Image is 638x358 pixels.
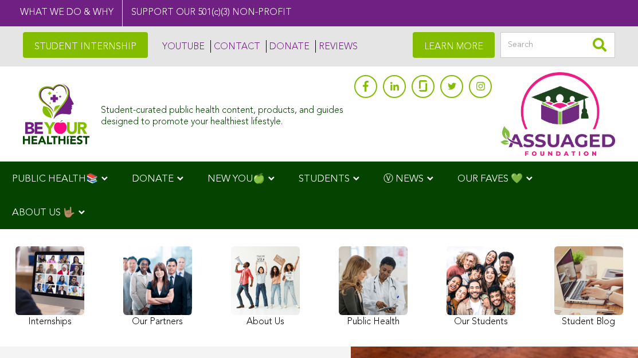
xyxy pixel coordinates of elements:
[266,40,310,53] a: DONATE
[12,208,75,218] span: ABOUT US 🤟🏽
[299,174,350,184] span: STUDENTS
[101,100,349,127] div: Student-curated public health content, products, and guides designed to promote your healthiest l...
[419,80,427,92] img: glassdoor
[500,72,615,156] img: Assuaged App
[581,303,638,358] iframe: Chat Widget
[315,40,358,53] a: REVIEWS
[208,174,265,184] span: NEW YOU🍏
[500,32,615,58] input: Search
[383,174,424,184] span: Ⓥ NEWS
[413,32,495,58] a: LEARN MORE
[159,40,205,53] a: YOUTUBE
[132,174,174,184] span: DONATE
[23,32,148,58] a: STUDENT INTERNSHIP
[23,84,89,144] img: Assuaged
[457,174,523,184] span: OUR FAVES 💚
[12,174,98,184] span: PUBLIC HEALTH📚
[210,40,260,53] a: CONTACT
